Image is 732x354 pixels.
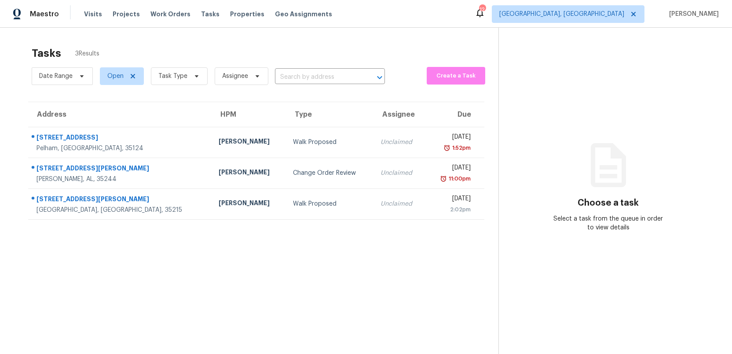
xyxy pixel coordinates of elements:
[381,169,418,177] div: Unclaimed
[150,10,190,18] span: Work Orders
[440,174,447,183] img: Overdue Alarm Icon
[39,72,73,81] span: Date Range
[666,10,719,18] span: [PERSON_NAME]
[293,138,366,147] div: Walk Proposed
[275,70,360,84] input: Search by address
[37,133,205,144] div: [STREET_ADDRESS]
[286,102,373,127] th: Type
[219,168,279,179] div: [PERSON_NAME]
[75,49,99,58] span: 3 Results
[447,174,471,183] div: 11:00pm
[427,67,485,85] button: Create a Task
[84,10,102,18] span: Visits
[30,10,59,18] span: Maestro
[28,102,212,127] th: Address
[432,194,470,205] div: [DATE]
[293,169,366,177] div: Change Order Review
[37,164,205,175] div: [STREET_ADDRESS][PERSON_NAME]
[201,11,220,17] span: Tasks
[32,49,61,58] h2: Tasks
[158,72,187,81] span: Task Type
[432,163,470,174] div: [DATE]
[107,72,124,81] span: Open
[219,199,279,210] div: [PERSON_NAME]
[37,195,205,206] div: [STREET_ADDRESS][PERSON_NAME]
[219,137,279,148] div: [PERSON_NAME]
[113,10,140,18] span: Projects
[432,205,470,214] div: 2:02pm
[37,144,205,153] div: Pelham, [GEOGRAPHIC_DATA], 35124
[443,144,450,152] img: Overdue Alarm Icon
[450,144,471,152] div: 1:52pm
[275,10,332,18] span: Geo Assignments
[431,71,481,81] span: Create a Task
[373,102,425,127] th: Assignee
[373,71,386,84] button: Open
[222,72,248,81] span: Assignee
[37,206,205,214] div: [GEOGRAPHIC_DATA], [GEOGRAPHIC_DATA], 35215
[553,214,663,232] div: Select a task from the queue in order to view details
[293,199,366,208] div: Walk Proposed
[381,199,418,208] div: Unclaimed
[479,5,485,14] div: 12
[381,138,418,147] div: Unclaimed
[212,102,286,127] th: HPM
[37,175,205,184] div: [PERSON_NAME], AL, 35244
[230,10,264,18] span: Properties
[432,133,470,144] div: [DATE]
[578,199,639,207] h3: Choose a task
[425,102,484,127] th: Due
[499,10,624,18] span: [GEOGRAPHIC_DATA], [GEOGRAPHIC_DATA]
